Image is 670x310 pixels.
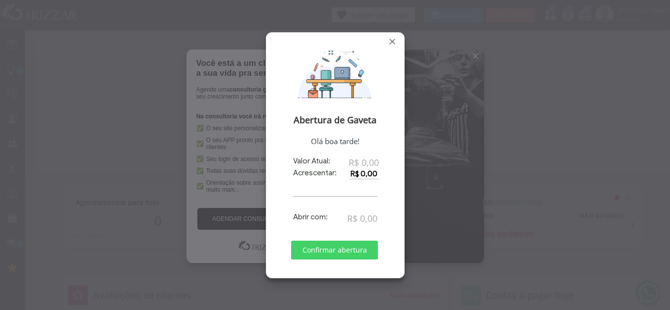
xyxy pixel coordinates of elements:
[387,37,397,47] a: Fechar
[293,212,328,221] label: Abrir com:
[291,241,378,259] button: Confirmar abertura
[273,114,397,126] span: Abertura de Gaveta
[347,212,377,224] span: R$ 0,00
[273,136,397,146] span: Olá boa tarde!
[350,168,379,179] input: 0.0
[293,168,337,177] label: Acrescentar:
[298,243,371,258] span: Confirmar abertura
[273,49,397,99] img: Abrir Gaveta
[349,156,379,168] span: R$ 0,00
[293,156,330,165] label: Valor Atual:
